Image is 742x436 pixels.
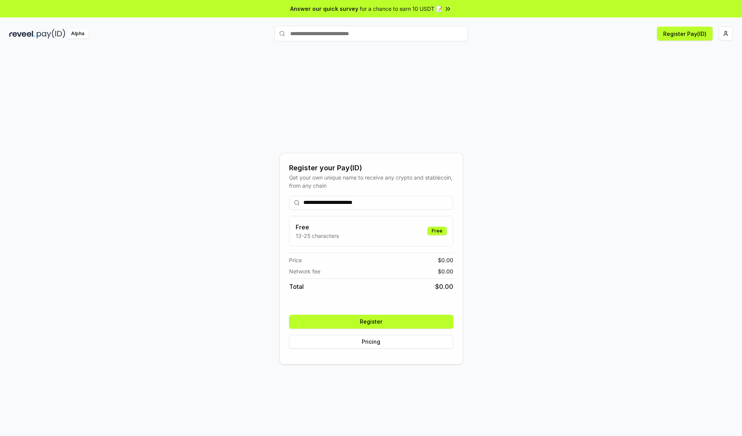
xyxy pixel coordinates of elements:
[435,282,453,291] span: $ 0.00
[360,5,442,13] span: for a chance to earn 10 USDT 📝
[9,29,35,39] img: reveel_dark
[438,267,453,275] span: $ 0.00
[657,27,713,41] button: Register Pay(ID)
[427,227,447,235] div: Free
[289,173,453,190] div: Get your own unique name to receive any crypto and stablecoin, from any chain
[289,315,453,329] button: Register
[290,5,358,13] span: Answer our quick survey
[67,29,88,39] div: Alpha
[37,29,65,39] img: pay_id
[438,256,453,264] span: $ 0.00
[296,232,339,240] p: 13-25 characters
[296,222,339,232] h3: Free
[289,267,320,275] span: Network fee
[289,335,453,349] button: Pricing
[289,163,453,173] div: Register your Pay(ID)
[289,256,302,264] span: Price
[289,282,304,291] span: Total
